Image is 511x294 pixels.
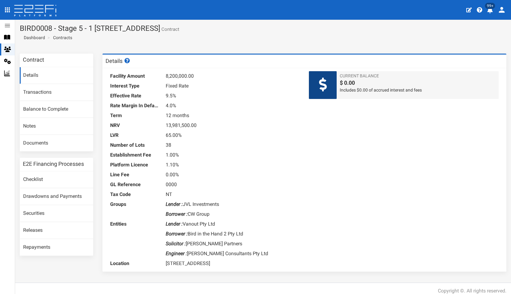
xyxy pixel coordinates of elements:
[166,120,300,130] dd: 13,981,500.00
[20,118,93,135] a: Notes
[110,160,160,170] dt: Platform Licence
[23,57,44,63] h3: Contract
[110,190,160,199] dt: Tax Code
[166,91,300,101] dd: 9.5%
[20,171,93,188] a: Checklist
[340,79,496,87] span: $ 0.00
[20,222,93,239] a: Releases
[166,239,300,249] dd: [PERSON_NAME] Partners
[110,219,160,229] dt: Entities
[166,101,300,111] dd: 4.0%
[20,84,93,101] a: Transactions
[166,199,300,209] dd: JVL Investments
[110,130,160,140] dt: LVR
[110,120,160,130] dt: NRV
[110,101,160,111] dt: Rate Margin In Default
[166,180,300,190] dd: 0000
[166,111,300,120] dd: 12 months
[166,229,300,239] dd: Bird in the Hand 2 Pty Ltd
[20,205,93,222] a: Securities
[110,140,160,150] dt: Number of Lots
[166,201,183,207] i: Lender :
[110,81,160,91] dt: Interest Type
[166,71,300,81] dd: 8,200,000.00
[20,239,93,256] a: Repayments
[340,73,496,79] span: Current Balance
[166,219,300,229] dd: Vanout Pty Ltd
[20,24,506,32] h1: BIRD0008 - Stage 5 - 1 [STREET_ADDRESS]
[160,27,179,32] small: Contract
[166,150,300,160] dd: 1.00%
[166,251,187,256] i: Engineer :
[166,81,300,91] dd: Fixed Rate
[21,35,45,40] span: Dashboard
[166,249,300,259] dd: [PERSON_NAME] Consultants Pty Ltd
[110,71,160,81] dt: Facility Amount
[166,221,183,227] i: Lender :
[110,170,160,180] dt: Line Fee
[166,130,300,140] dd: 65.00%
[110,180,160,190] dt: GL Reference
[166,140,300,150] dd: 38
[21,35,45,41] a: Dashboard
[166,160,300,170] dd: 1.10%
[110,111,160,120] dt: Term
[166,231,188,237] i: Borrower :
[23,161,84,167] h3: E2E Financing Processes
[166,209,300,219] dd: CW Group
[110,259,160,268] dt: Location
[110,91,160,101] dt: Effective Rate
[110,199,160,209] dt: Groups
[340,87,496,93] span: Includes $0.00 of accrued interest and fees
[20,67,93,84] a: Details
[20,101,93,118] a: Balance to Complete
[106,58,131,64] h3: Details
[166,241,186,247] i: Solicitor :
[166,170,300,180] dd: 0.00%
[110,150,160,160] dt: Establishment Fee
[20,135,93,152] a: Documents
[53,35,72,41] a: Contracts
[166,259,300,268] dd: [STREET_ADDRESS]
[166,211,188,217] i: Borrower :
[166,190,300,199] dd: NT
[20,188,93,205] a: Drawdowns and Payments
